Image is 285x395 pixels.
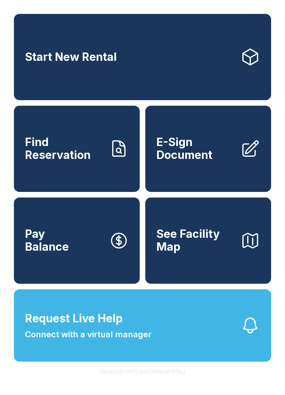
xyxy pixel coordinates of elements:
span: Pay Balance [25,228,69,253]
button: See Facility Map [145,197,271,284]
button: PayBalance [14,197,140,284]
a: Find Reservation [14,106,140,192]
span: Start New Rental [25,51,117,64]
a: Start New Rental [14,14,271,100]
span: See Facility Map [156,228,235,253]
span: Connect with a virtual manager [25,328,152,341]
span: E-Sign Document [156,136,235,161]
span: Request Live Help [25,310,123,327]
span: Find Reservation [25,136,104,161]
button: Request Live HelpConnect with a virtual manager [14,289,271,362]
button: VersionkrrefDLawElMlwz8nfSsJ [94,362,191,381]
a: E-Sign Document [145,106,271,192]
